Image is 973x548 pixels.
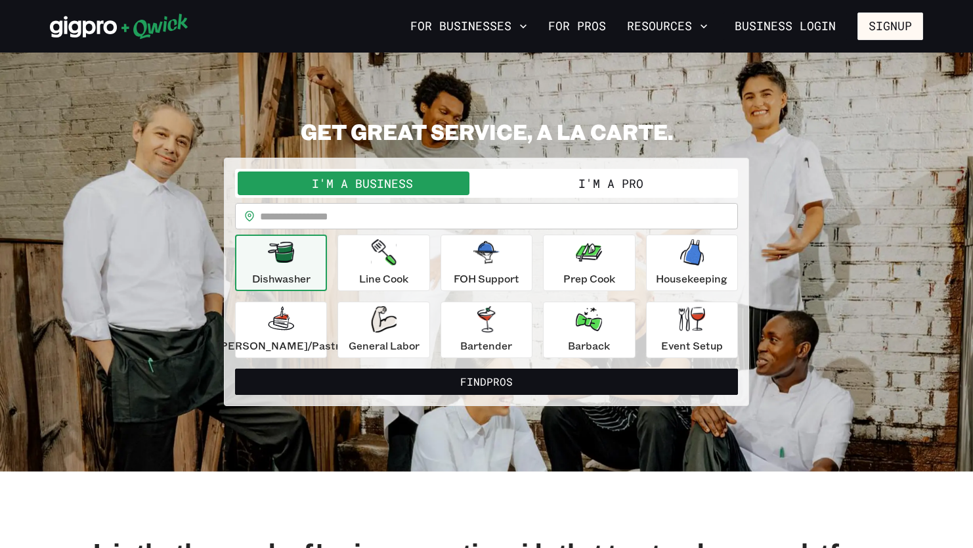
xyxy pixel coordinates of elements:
[454,271,519,286] p: FOH Support
[441,235,532,291] button: FOH Support
[543,15,611,37] a: For Pros
[568,338,610,354] p: Barback
[252,271,311,286] p: Dishwasher
[543,235,635,291] button: Prep Cook
[646,235,738,291] button: Housekeeping
[622,15,713,37] button: Resources
[238,171,486,195] button: I'm a Business
[543,302,635,358] button: Barback
[405,15,532,37] button: For Businesses
[235,302,327,358] button: [PERSON_NAME]/Pastry
[486,171,735,195] button: I'm a Pro
[441,302,532,358] button: Bartender
[217,338,345,354] p: [PERSON_NAME]/Pastry
[857,12,923,40] button: Signup
[646,302,738,358] button: Event Setup
[656,271,727,286] p: Housekeeping
[235,369,738,395] button: FindPros
[337,235,429,291] button: Line Cook
[460,338,512,354] p: Bartender
[359,271,408,286] p: Line Cook
[224,118,749,145] h2: GET GREAT SERVICE, A LA CARTE.
[349,338,420,354] p: General Labor
[724,12,847,40] a: Business Login
[337,302,429,358] button: General Labor
[235,235,327,291] button: Dishwasher
[563,271,615,286] p: Prep Cook
[661,338,723,354] p: Event Setup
